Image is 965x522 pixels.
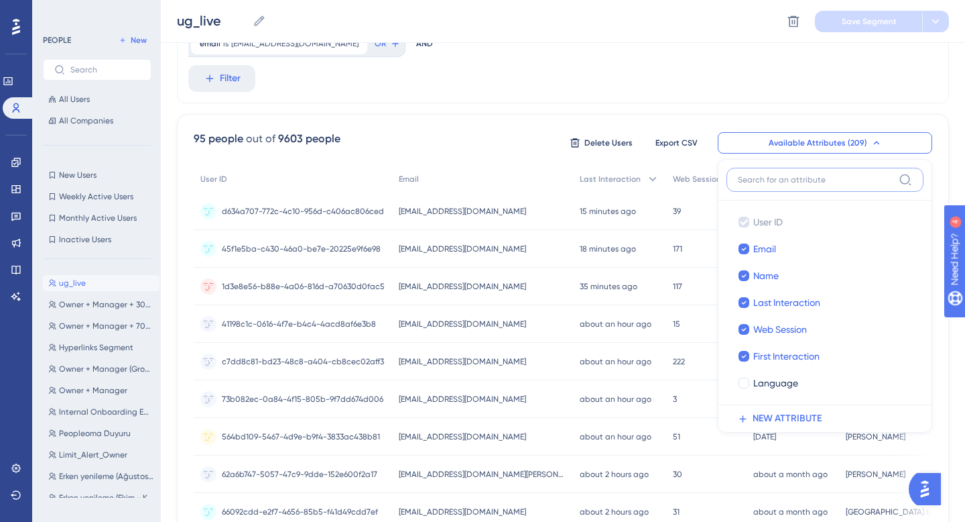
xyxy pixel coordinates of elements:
[753,507,828,517] time: about a month ago
[31,3,84,19] span: Need Help?
[375,38,386,49] span: OR
[43,297,159,313] button: Owner + Manager + 30-120 arası çalışan + PD kullanmayan (Mentorluk Programı)
[43,447,159,463] button: Limit_Alert_Owner
[399,319,526,329] span: [EMAIL_ADDRESS][DOMAIN_NAME]
[909,469,949,509] iframe: UserGuiding AI Assistant Launcher
[753,268,779,284] span: Name
[222,244,381,254] span: 45f1e5ba-c430-46a0-be7e-20225e9f6e98
[59,492,154,503] span: Erken yenileme (Ekim - Kasım - Aralık)
[580,207,636,216] time: 15 minutes ago
[59,191,133,202] span: Weekly Active Users
[177,11,247,30] input: Segment Name
[114,32,151,48] button: New
[655,138,698,148] span: Export CSV
[194,131,243,147] div: 95 people
[278,131,340,147] div: 9603 people
[222,319,376,329] span: 41198c1c-0616-4f7e-b4c4-4acd8af6e3b8
[43,210,151,226] button: Monthly Active Users
[59,385,127,396] span: Owner + Manager
[43,340,159,356] button: Hyperlinks Segment
[673,281,682,292] span: 117
[584,138,633,148] span: Delete Users
[59,471,154,482] span: Erken yenileme (Ağustos - Eylül)
[718,132,932,154] button: Available Attributes (209)
[59,213,137,223] span: Monthly Active Users
[222,507,378,517] span: 66092cdd-e2f7-4656-85b5-f41d49cdd7ef
[673,319,680,329] span: 15
[673,394,677,405] span: 3
[399,394,526,405] span: [EMAIL_ADDRESS][DOMAIN_NAME]
[43,425,159,441] button: Peopleoma Duyuru
[753,241,776,257] span: Email
[59,234,111,245] span: Inactive Users
[673,206,681,217] span: 39
[223,38,229,49] span: is
[59,94,90,105] span: All Users
[43,275,159,291] button: ug_live
[580,174,641,185] span: Last Interaction
[399,507,526,517] span: [EMAIL_ADDRESS][DOMAIN_NAME]
[59,407,154,417] span: Internal Onboarding Emails
[846,431,905,442] span: [PERSON_NAME]
[753,214,783,230] span: User ID
[673,244,682,254] span: 171
[231,38,359,49] span: [EMAIL_ADDRESS][DOMAIN_NAME]
[43,189,151,205] button: Weekly Active Users
[43,231,151,248] button: Inactive Users
[59,450,127,460] span: Limit_Alert_Owner
[846,469,905,480] span: [PERSON_NAME]
[222,206,384,217] span: d634a707-772c-4c10-956d-c406ac806ced
[580,470,649,479] time: about 2 hours ago
[222,469,377,480] span: 62a6b747-5057-47c9-9dde-152e600f2a17
[399,174,419,185] span: Email
[580,357,651,366] time: about an hour ago
[399,206,526,217] span: [EMAIL_ADDRESS][DOMAIN_NAME]
[753,411,822,427] span: NEW ATTRIBUTE
[222,431,380,442] span: 564bd109-5467-4d9e-b9f4-3833ac438b81
[753,295,820,311] span: Last Interaction
[753,402,788,418] span: Browser
[59,321,154,331] span: Owner + Manager + 70+ employees
[43,167,151,183] button: New Users
[769,138,867,148] span: Available Attributes (209)
[59,170,96,180] span: New Users
[580,282,637,291] time: 35 minutes ago
[222,356,384,367] span: c7dd8c81-bd23-48c8-a404-cb8cec02aff3
[43,91,151,107] button: All Users
[70,65,140,74] input: Search
[580,395,651,404] time: about an hour ago
[568,132,635,154] button: Delete Users
[43,35,71,46] div: PEOPLE
[399,356,526,367] span: [EMAIL_ADDRESS][DOMAIN_NAME]
[59,278,86,289] span: ug_live
[43,113,151,129] button: All Companies
[580,319,651,329] time: about an hour ago
[753,348,820,364] span: First Interaction
[93,7,97,17] div: 4
[43,404,159,420] button: Internal Onboarding Emails
[753,375,798,391] span: Language
[43,382,159,399] button: Owner + Manager
[673,469,682,480] span: 30
[643,132,710,154] button: Export CSV
[222,394,383,405] span: 73b082ec-0a84-4f15-805b-9f7dd674d006
[59,364,154,374] span: Owner + Manager (Growth)
[200,38,220,49] span: email
[842,16,897,27] span: Save Segment
[399,469,566,480] span: [EMAIL_ADDRESS][DOMAIN_NAME][PERSON_NAME]
[43,318,159,334] button: Owner + Manager + 70+ employees
[815,11,922,32] button: Save Segment
[753,470,828,479] time: about a month ago
[246,131,275,147] div: out of
[846,507,962,517] span: [GEOGRAPHIC_DATA] Erzurumlu
[59,299,154,310] span: Owner + Manager + 30-120 arası çalışan + PD kullanmayan (Mentorluk Programı)
[200,174,227,185] span: User ID
[753,432,776,441] time: [DATE]
[753,321,807,337] span: Web Session
[220,70,241,87] span: Filter
[580,244,636,254] time: 18 minutes ago
[399,431,526,442] span: [EMAIL_ADDRESS][DOMAIN_NAME]
[59,342,133,353] span: Hyperlinks Segment
[580,432,651,441] time: about an hour ago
